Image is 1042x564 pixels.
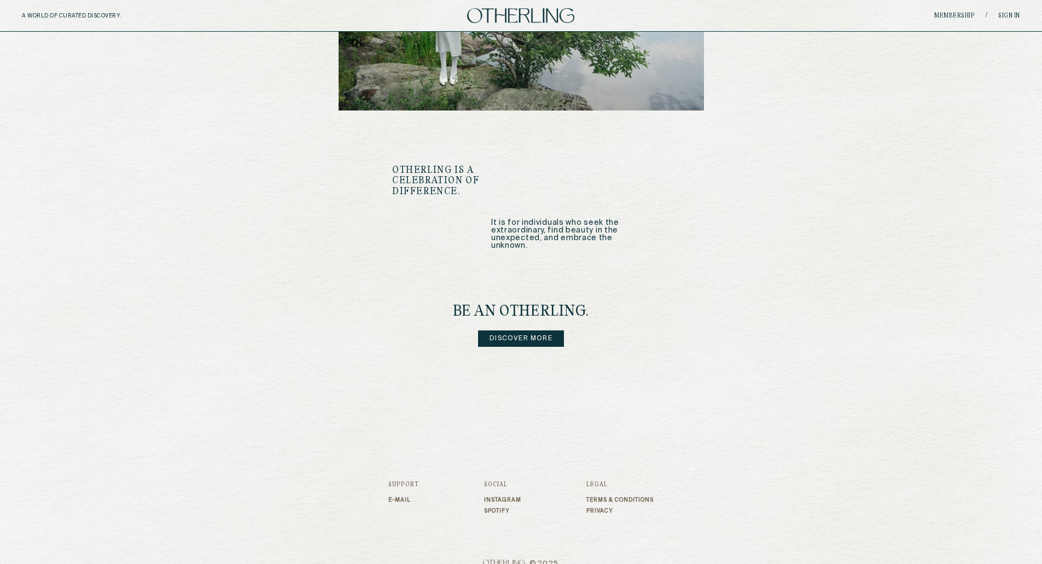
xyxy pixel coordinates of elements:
a: Membership [934,13,975,19]
a: Terms & Conditions [586,497,654,503]
a: Spotify [484,508,521,514]
h1: OTHERLING IS A CELEBRATION OF DIFFERENCE. [392,165,537,197]
h3: Social [484,481,521,488]
span: / [986,11,987,20]
h5: A WORLD OF CURATED DISCOVERY. [22,13,169,19]
a: Sign in [998,13,1020,19]
h3: Legal [586,481,654,488]
a: Instagram [484,497,521,503]
p: It is for individuals who seek the extraordinary, find beauty in the unexpected, and embrace the ... [491,219,650,249]
h3: Support [388,481,419,488]
h4: be an Otherling. [453,304,590,319]
a: E-mail [388,497,419,503]
img: logo [467,8,574,23]
a: Discover more [478,330,564,347]
a: Privacy [586,508,654,514]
